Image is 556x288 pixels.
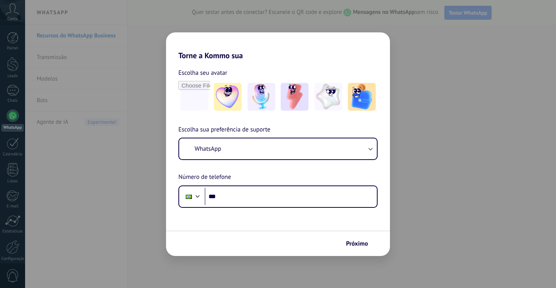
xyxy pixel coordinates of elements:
[314,83,342,111] img: -4.jpeg
[178,125,270,135] span: Escolha sua preferência de suporte
[195,145,221,153] span: WhatsApp
[214,83,242,111] img: -1.jpeg
[178,68,227,78] span: Escolha seu avatar
[181,189,196,205] div: Brazil: + 55
[247,83,275,111] img: -2.jpeg
[166,32,390,60] h2: Torne a Kommo sua
[179,138,377,159] button: WhatsApp
[346,241,368,246] span: Próximo
[178,172,231,182] span: Número de telefone
[342,237,378,250] button: Próximo
[281,83,309,111] img: -3.jpeg
[348,83,376,111] img: -5.jpeg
